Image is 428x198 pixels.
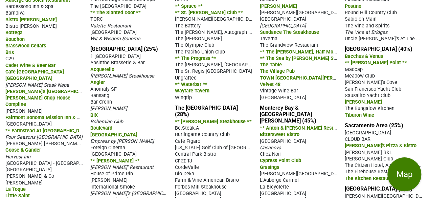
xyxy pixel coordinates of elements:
span: Bacchus & Venus [344,53,383,59]
span: Angler [90,80,105,85]
span: Valette Restaurant [90,23,131,29]
a: [GEOGRAPHIC_DATA] (25%) [90,46,158,52]
span: Velvet 48 [260,82,280,87]
span: BIX [90,112,98,118]
span: The Vine at Bridges [344,29,387,35]
span: TORC [90,16,103,22]
span: L'Auberge Carmel [260,177,299,183]
span: Taverna [260,36,277,42]
span: 1 [GEOGRAPHIC_DATA] [90,53,141,59]
span: [PERSON_NAME]'s Pizza & Bistro [344,143,416,149]
span: Ungrafted [175,75,197,81]
span: [PERSON_NAME] Chop House [5,95,70,101]
span: [GEOGRAPHIC_DATA] [260,191,306,196]
span: [PERSON_NAME] [5,108,43,114]
span: [PERSON_NAME] [PERSON_NAME] Star [5,140,92,147]
span: Acquerello [90,67,114,72]
span: Four Seasons [GEOGRAPHIC_DATA] [5,134,83,140]
span: The Battery [175,23,201,29]
span: ** The [PERSON_NAME], Half Moon Bay ** [260,48,354,55]
span: Compline [5,102,26,107]
span: [PERSON_NAME] [5,180,43,186]
span: [GEOGRAPHIC_DATA] [5,167,52,173]
span: [PERSON_NAME] Steakhouse [90,73,154,79]
span: Boulevard [90,125,112,131]
span: [GEOGRAPHIC_DATA] [260,138,306,144]
button: Map [387,157,421,191]
span: Cadet Wine & Beer Bar [5,63,55,68]
span: [PERSON_NAME]'s [GEOGRAPHIC_DATA] [90,190,178,196]
span: International Smoke [90,184,135,190]
span: Wingtip [175,95,192,101]
span: Dio Deka [175,171,194,177]
span: [PERSON_NAME] & Co [5,173,54,179]
span: La Bicyclette [260,184,289,190]
span: Harvest Inn [5,154,30,160]
a: [GEOGRAPHIC_DATA] (60%) [344,185,412,192]
span: Round Hill Country Club [344,10,397,16]
span: The St. Regis [GEOGRAPHIC_DATA] [175,68,252,74]
span: [GEOGRAPHIC_DATA] [5,121,52,127]
span: Bardessono Inn & Spa [5,4,53,9]
span: Casanova [260,145,281,151]
span: Forbes Mill Steakhouse [175,184,227,190]
span: ** Farmstead At [GEOGRAPHIC_DATA] ** [5,127,96,134]
span: Madcap [344,67,362,72]
span: [PERSON_NAME] [90,106,127,111]
span: Tiburon Wine [344,112,374,118]
span: [GEOGRAPHIC_DATA] - [GEOGRAPHIC_DATA] [5,160,102,166]
span: TOWN [GEOGRAPHIC_DATA][PERSON_NAME] [260,74,360,81]
span: [US_STATE] Golf Club of [GEOGRAPHIC_DATA] [175,144,275,151]
span: ** St. [PERSON_NAME] Club ** [175,10,243,16]
span: [PERSON_NAME] B&L [344,150,392,155]
span: San Francisco Yacht Club [344,86,401,92]
span: Empress by [PERSON_NAME] [90,138,154,144]
span: The Village Pub [260,68,295,74]
span: The [PERSON_NAME], Autograph Collection [175,29,271,35]
span: Be.Steak.A [175,125,199,131]
span: ** [PERSON_NAME] Steakhouse ** [175,119,252,125]
span: The Grandview Restaurant [260,42,318,48]
span: Wit & Wisdom Sonoma [90,36,140,42]
span: [PERSON_NAME][GEOGRAPHIC_DATA] [260,170,343,177]
span: [PERSON_NAME][GEOGRAPHIC_DATA] [175,16,258,22]
span: Bansang [90,93,109,98]
span: Brix [5,49,14,55]
span: [PERSON_NAME]'s [GEOGRAPHIC_DATA] [5,88,94,94]
span: The [PERSON_NAME], [GEOGRAPHIC_DATA] [175,61,271,68]
span: Chez TJ [175,158,192,164]
span: Bistro [PERSON_NAME] [5,23,57,29]
span: Café Figaro [175,138,200,144]
span: [GEOGRAPHIC_DATA] [175,191,221,196]
span: [PERSON_NAME][GEOGRAPHIC_DATA] [260,9,343,16]
span: Farm & Vine American Bistro [175,177,239,183]
span: Chez Noir [260,151,281,157]
span: The [PERSON_NAME] [175,36,222,42]
span: The [GEOGRAPHIC_DATA] [90,3,147,9]
span: [PERSON_NAME]'s Cove [344,80,397,85]
span: The Vine and Spirits [344,23,389,29]
span: The Bungalow Kitchen [344,106,394,111]
span: House of Prime Rib [90,171,133,177]
span: Bar Crenn [90,99,112,105]
span: [PERSON_NAME] [260,3,297,9]
span: Cafe [GEOGRAPHIC_DATA] [5,69,64,75]
span: Wayfare Tavern [175,88,209,94]
span: The Firehouse Restaurant [344,169,401,175]
a: Sacramento Area (25%) [344,122,403,129]
span: La Toque [5,186,26,192]
span: Postino [344,3,361,9]
span: Anomaly SF [90,86,117,92]
span: The Olympic Club [175,42,214,48]
span: Absinthe Brasserie & Bar [90,60,145,66]
span: Bistro [PERSON_NAME] [5,17,57,23]
span: Brasswood Cellars [5,43,46,49]
a: The [GEOGRAPHIC_DATA] (28%) [175,105,238,117]
span: CLOUD BAR [344,136,370,142]
span: [PERSON_NAME] [344,99,382,105]
span: Vintage Wine Bar [260,88,298,94]
a: Monterey Bay & [GEOGRAPHIC_DATA][PERSON_NAME] (45%) [260,105,316,124]
span: Grasings [260,164,279,170]
span: [GEOGRAPHIC_DATA] [260,23,306,29]
span: Bohemian Club [90,119,123,125]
